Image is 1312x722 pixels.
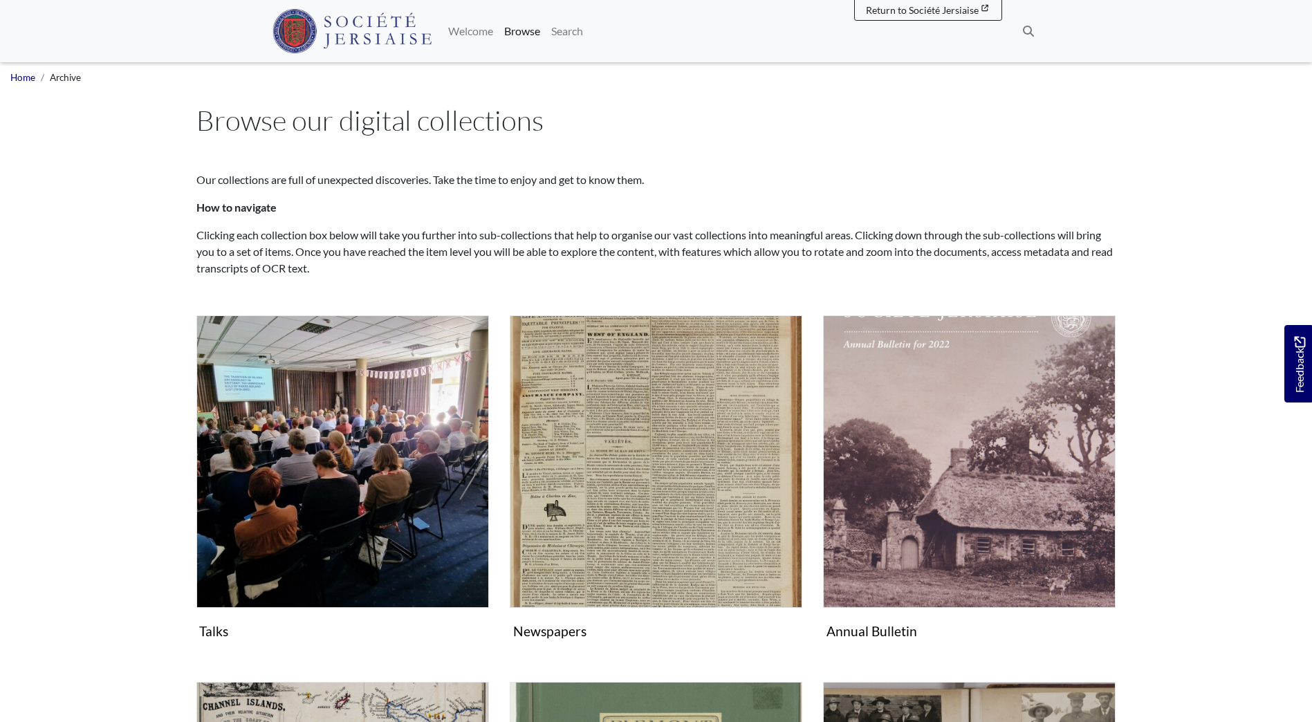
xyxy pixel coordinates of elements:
strong: How to navigate [196,201,277,214]
a: Search [546,17,589,45]
span: Archive [50,72,81,83]
a: Would you like to provide feedback? [1284,325,1312,402]
a: Talks Talks [196,315,489,645]
p: Our collections are full of unexpected discoveries. Take the time to enjoy and get to know them. [196,172,1116,188]
a: Welcome [443,17,499,45]
span: Feedback [1291,336,1308,392]
a: Home [10,72,35,83]
div: Subcollection [813,315,1126,665]
img: Annual Bulletin [823,315,1116,608]
span: Return to Société Jersiaise [866,4,979,16]
a: Newspapers Newspapers [510,315,802,645]
a: Annual Bulletin Annual Bulletin [823,315,1116,645]
div: Subcollection [499,315,813,665]
h1: Browse our digital collections [196,104,1116,137]
img: Talks [196,315,489,608]
div: Subcollection [186,315,499,665]
p: Clicking each collection box below will take you further into sub-collections that help to organi... [196,227,1116,277]
img: Newspapers [510,315,802,608]
img: Société Jersiaise [272,9,432,53]
a: Société Jersiaise logo [272,6,432,57]
a: Browse [499,17,546,45]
